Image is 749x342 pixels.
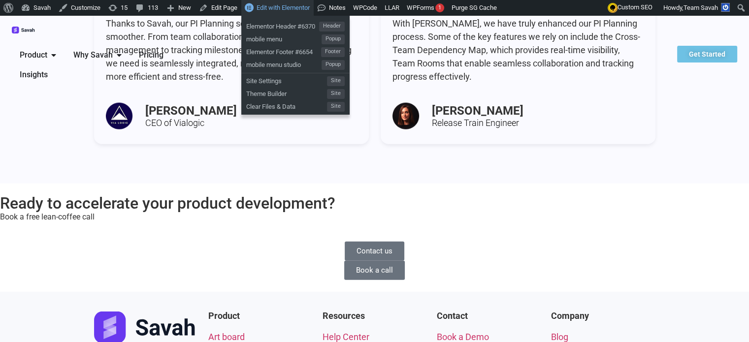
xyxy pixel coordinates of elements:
a: Contact us [345,242,404,261]
h4: Contact [437,311,541,320]
span: Header [319,22,345,31]
span: Site [327,76,345,86]
span: Get Started [689,51,725,58]
span: Why Savah [73,49,113,61]
a: Elementor Footer #6654Footer [241,44,350,57]
span: Theme Builder [246,86,327,99]
span: Edit with Elementor [257,4,310,11]
span: Elementor Header #6370 [246,19,319,31]
span: Site [327,89,345,99]
span: Popup [322,60,345,70]
iframe: Chat Widget [700,295,749,342]
span: Clear Files & Data [246,99,327,112]
a: Book a call [344,261,405,280]
h4: Company [551,311,655,320]
span: Contact us [357,248,392,255]
a: Get Started [677,46,737,62]
span: Footer [321,47,345,57]
a: mobile menu studioPopup [241,57,350,70]
span: Site [327,102,345,112]
a: Theme BuilderSite [241,86,350,99]
h4: Product [208,311,313,320]
span: mobile menu studio [246,57,322,70]
span: Team Savah [684,4,718,11]
h3: [PERSON_NAME] [432,105,638,117]
span: mobile menu [246,31,322,44]
span: Product [20,49,47,61]
div: Menu Toggle [12,45,191,85]
span: Popup [322,34,345,44]
span: Elementor Footer #6654 [246,44,321,57]
h4: Resources [323,311,427,320]
span: Book a call [356,267,393,274]
a: Site SettingsSite [241,73,350,86]
div: 1 [435,3,444,12]
h3: Release Train Engineer [432,119,638,127]
a: Clear Files & DataSite [241,99,350,112]
a: Elementor Header #6370Header [241,19,350,31]
h3: CEO of Vialogic [145,119,352,127]
a: Insights [20,69,48,81]
span: Site Settings [246,73,327,86]
h3: [PERSON_NAME] [145,105,352,117]
a: mobile menuPopup [241,31,350,44]
a: Pricing [139,49,163,61]
nav: Menu [12,45,191,85]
